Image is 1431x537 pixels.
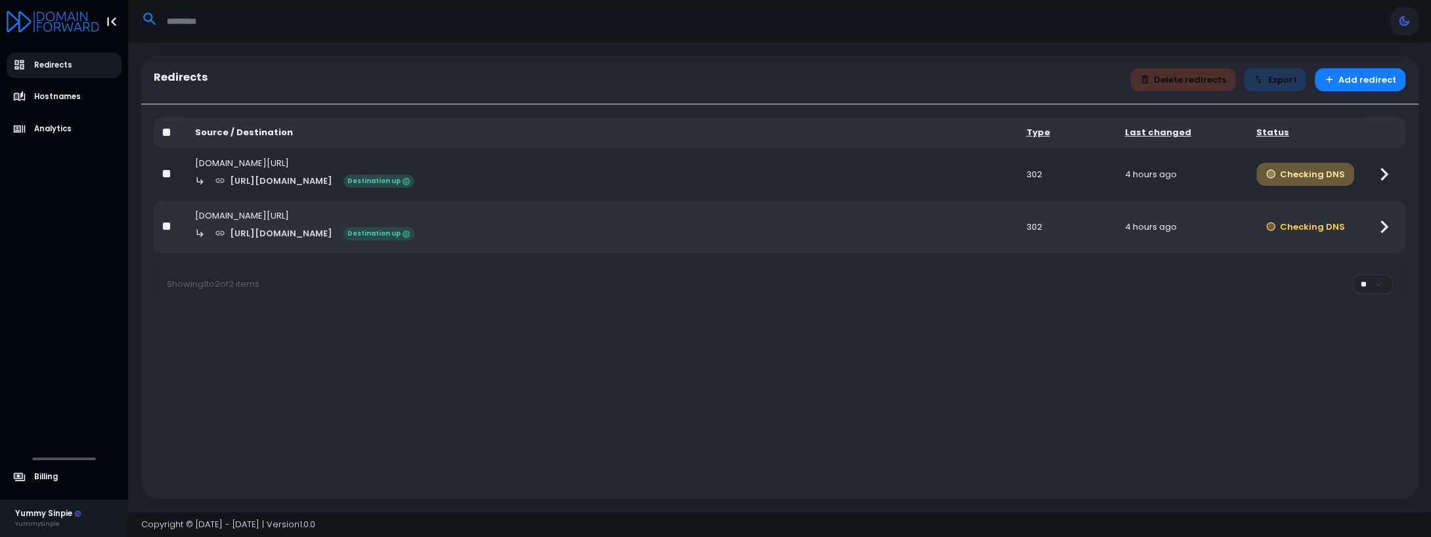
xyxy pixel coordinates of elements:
[206,222,341,245] a: [URL][DOMAIN_NAME]
[15,508,82,520] div: Yummy Sinpie
[7,84,122,110] a: Hostnames
[206,169,341,192] a: [URL][DOMAIN_NAME]
[343,227,415,240] span: Destination up
[34,471,58,483] span: Billing
[1116,201,1248,253] td: 4 hours ago
[141,518,315,530] span: Copyright © [DATE] - [DATE] | Version 1.0.0
[187,118,1018,148] th: Source / Destination
[7,116,122,142] a: Analytics
[1018,201,1116,253] td: 302
[1256,163,1355,186] button: Checking DNS
[1018,148,1116,201] td: 302
[343,175,415,188] span: Destination up
[1353,274,1392,293] select: Per
[34,60,72,71] span: Redirects
[34,91,81,102] span: Hostnames
[195,209,1009,223] div: [DOMAIN_NAME][URL]
[195,157,1009,170] div: [DOMAIN_NAME][URL]
[99,9,124,34] button: Toggle Aside
[15,519,82,528] div: YummySinpie
[1116,148,1248,201] td: 4 hours ago
[1018,118,1116,148] th: Type
[154,71,208,84] h5: Redirects
[7,12,99,30] a: Logo
[1248,118,1363,148] th: Status
[167,278,259,290] span: Showing 1 to 2 of 2 items
[7,53,122,78] a: Redirects
[34,123,72,135] span: Analytics
[1116,118,1248,148] th: Last changed
[1256,215,1355,238] button: Checking DNS
[1315,68,1406,91] button: Add redirect
[7,464,122,490] a: Billing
